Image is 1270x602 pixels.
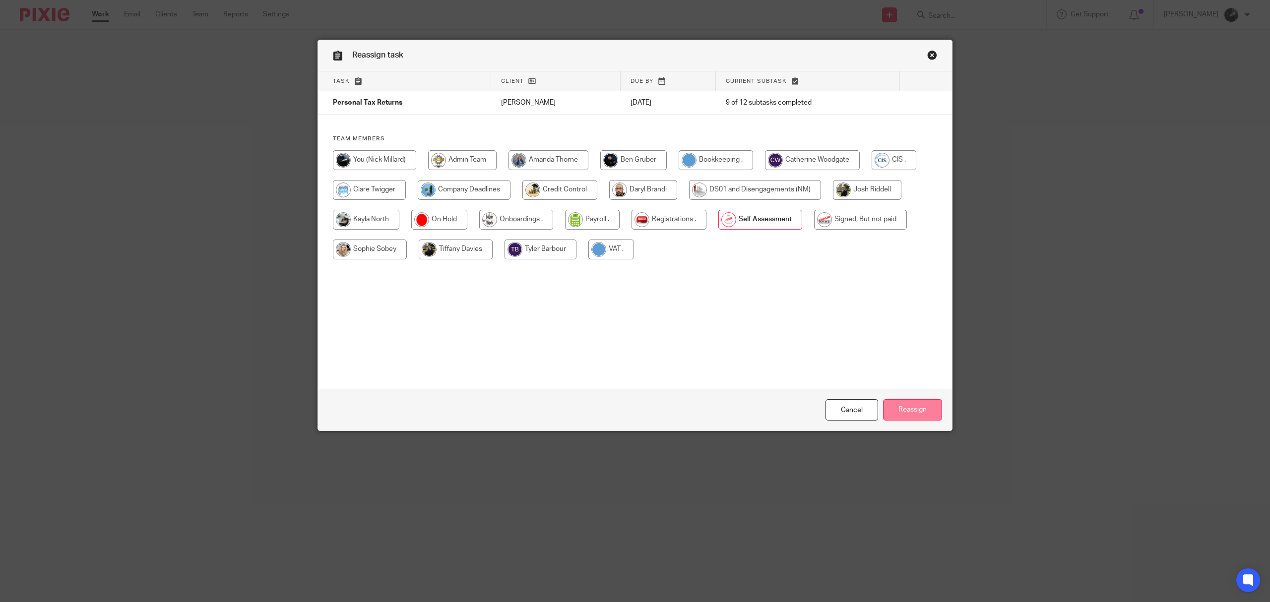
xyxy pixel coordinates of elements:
h4: Team members [333,135,937,143]
p: [DATE] [631,98,706,108]
span: Due by [631,78,653,84]
a: Close this dialog window [927,50,937,63]
p: [PERSON_NAME] [501,98,611,108]
td: 9 of 12 subtasks completed [716,91,900,115]
span: Client [501,78,524,84]
span: Reassign task [352,51,403,59]
input: Reassign [883,399,942,421]
span: Task [333,78,350,84]
span: Personal Tax Returns [333,100,402,107]
span: Current subtask [726,78,787,84]
a: Close this dialog window [825,399,878,421]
